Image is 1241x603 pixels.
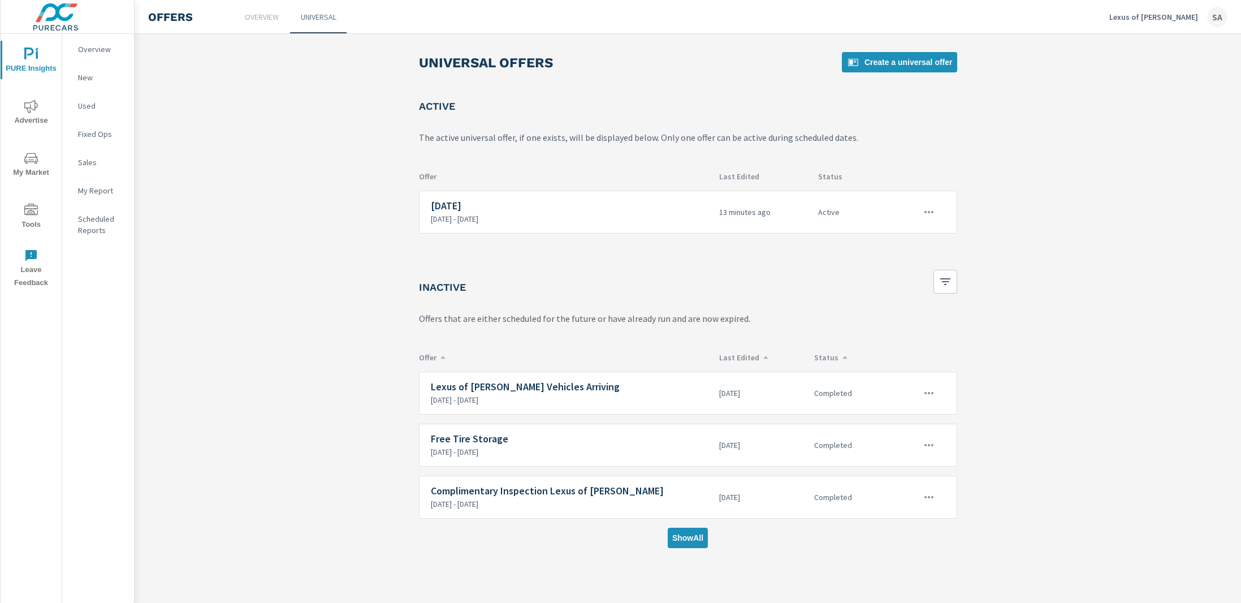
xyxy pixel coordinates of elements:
div: New [62,69,134,86]
span: Create a universal offer [846,55,953,69]
p: The active universal offer, if one exists, will be displayed below. Only one offer can be active ... [419,131,957,144]
p: Overview [78,44,125,55]
p: Completed [814,440,881,450]
p: [DATE] - [DATE] [431,499,711,509]
p: Status [814,352,881,363]
span: Leave Feedback [4,249,58,290]
h6: Complimentary Inspection Lexus of [PERSON_NAME] [431,485,711,497]
h5: Inactive [419,281,466,294]
p: [DATE] [719,388,805,398]
p: Used [78,100,125,111]
p: Sales [78,157,125,168]
p: Universal [301,11,336,23]
p: New [78,72,125,83]
div: Overview [62,41,134,58]
p: Completed [814,492,881,502]
p: Scheduled Reports [78,213,125,236]
h3: Universal Offers [419,53,553,72]
p: Status [818,171,879,182]
p: Completed [814,388,881,398]
h6: Free Tire Storage [431,433,711,445]
div: SA [1207,7,1227,27]
p: [DATE] [719,440,805,450]
span: PURE Insights [4,48,58,75]
span: Show All [672,533,703,543]
p: Fixed Ops [78,128,125,140]
div: nav menu [1,34,62,294]
p: Last Edited [719,171,809,182]
div: Sales [62,154,134,171]
p: Offer [419,352,711,363]
div: My Report [62,182,134,199]
p: My Report [78,185,125,196]
div: Used [62,97,134,114]
div: Fixed Ops [62,126,134,143]
span: Advertise [4,100,58,127]
button: ShowAll [668,528,708,548]
span: My Market [4,152,58,179]
p: Last Edited [719,352,805,363]
a: Create a universal offer [842,52,957,72]
h6: Lexus of [PERSON_NAME] Vehicles Arriving [431,381,711,393]
p: [DATE] [719,492,805,502]
h6: [DATE] [431,200,711,212]
p: Overview [245,11,279,23]
p: 13 minutes ago [719,207,809,217]
div: Scheduled Reports [62,210,134,239]
p: [DATE] - [DATE] [431,447,711,457]
h5: Active [419,100,455,113]
p: Active [818,207,879,217]
p: Offer [419,171,711,182]
p: [DATE] - [DATE] [431,395,711,405]
p: [DATE] - [DATE] [431,214,711,224]
p: Lexus of [PERSON_NAME] [1109,12,1198,22]
h4: Offers [148,10,193,24]
span: Tools [4,204,58,231]
p: Offers that are either scheduled for the future or have already run and are now expired. [419,312,957,325]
